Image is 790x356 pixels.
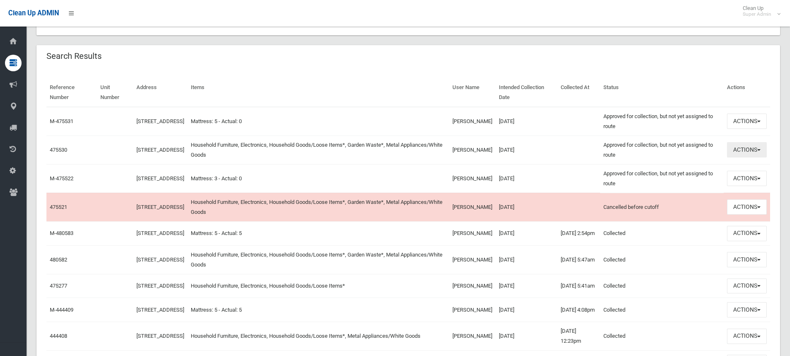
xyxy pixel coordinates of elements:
td: Household Furniture, Electronics, Household Goods/Loose Items*, Garden Waste*, Metal Appliances/W... [187,193,449,221]
td: [DATE] [496,164,557,193]
a: [STREET_ADDRESS] [136,333,184,339]
td: Household Furniture, Electronics, Household Goods/Loose Items* [187,274,449,298]
button: Actions [727,329,767,344]
td: [DATE] [496,136,557,164]
span: Clean Up ADMIN [8,9,59,17]
th: Items [187,78,449,107]
td: Cancelled before cutoff [600,193,724,221]
a: [STREET_ADDRESS] [136,307,184,313]
button: Actions [727,252,767,267]
button: Actions [727,279,767,294]
td: [PERSON_NAME] [449,193,496,221]
a: [STREET_ADDRESS] [136,118,184,124]
td: [DATE] 5:41am [557,274,600,298]
td: Collected [600,221,724,245]
td: [DATE] 4:08pm [557,298,600,322]
a: M-480583 [50,230,73,236]
button: Actions [727,302,767,317]
td: Approved for collection, but not yet assigned to route [600,164,724,193]
a: M-444409 [50,307,73,313]
a: [STREET_ADDRESS] [136,283,184,289]
a: [STREET_ADDRESS] [136,257,184,263]
a: 475530 [50,147,67,153]
a: 480582 [50,257,67,263]
td: Collected [600,298,724,322]
td: Mattress: 5 - Actual: 5 [187,221,449,245]
td: [PERSON_NAME] [449,245,496,274]
a: [STREET_ADDRESS] [136,175,184,182]
td: Mattress: 3 - Actual: 0 [187,164,449,193]
a: M-475531 [50,118,73,124]
td: [PERSON_NAME] [449,107,496,136]
small: Super Admin [743,11,771,17]
th: Unit Number [97,78,133,107]
td: [DATE] 12:23pm [557,322,600,351]
a: 475277 [50,283,67,289]
td: [PERSON_NAME] [449,164,496,193]
a: 444408 [50,333,67,339]
td: [DATE] [496,298,557,322]
th: Status [600,78,724,107]
td: [DATE] [496,274,557,298]
td: Mattress: 5 - Actual: 5 [187,298,449,322]
span: Clean Up [739,5,780,17]
button: Actions [727,171,767,186]
td: Mattress: 5 - Actual: 0 [187,107,449,136]
a: M-475522 [50,175,73,182]
td: [DATE] 5:47am [557,245,600,274]
td: [DATE] [496,245,557,274]
td: [DATE] [496,193,557,221]
td: [PERSON_NAME] [449,298,496,322]
td: [PERSON_NAME] [449,322,496,351]
td: Collected [600,322,724,351]
td: [DATE] [496,322,557,351]
button: Actions [727,114,767,129]
a: [STREET_ADDRESS] [136,204,184,210]
th: Actions [724,78,770,107]
button: Actions [727,226,767,241]
button: Actions [727,142,767,157]
td: [PERSON_NAME] [449,136,496,164]
th: User Name [449,78,496,107]
th: Intended Collection Date [496,78,557,107]
th: Reference Number [46,78,97,107]
td: [PERSON_NAME] [449,221,496,245]
a: [STREET_ADDRESS] [136,230,184,236]
td: Household Furniture, Electronics, Household Goods/Loose Items*, Garden Waste*, Metal Appliances/W... [187,136,449,164]
header: Search Results [36,48,112,64]
td: Collected [600,245,724,274]
button: Actions [727,199,767,215]
td: [DATE] [496,107,557,136]
th: Address [133,78,187,107]
td: Collected [600,274,724,298]
th: Collected At [557,78,600,107]
td: Approved for collection, but not yet assigned to route [600,107,724,136]
td: [PERSON_NAME] [449,274,496,298]
td: Household Furniture, Electronics, Household Goods/Loose Items*, Metal Appliances/White Goods [187,322,449,351]
td: [DATE] [496,221,557,245]
td: Approved for collection, but not yet assigned to route [600,136,724,164]
td: [DATE] 2:54pm [557,221,600,245]
a: [STREET_ADDRESS] [136,147,184,153]
a: 475521 [50,204,67,210]
td: Household Furniture, Electronics, Household Goods/Loose Items*, Garden Waste*, Metal Appliances/W... [187,245,449,274]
